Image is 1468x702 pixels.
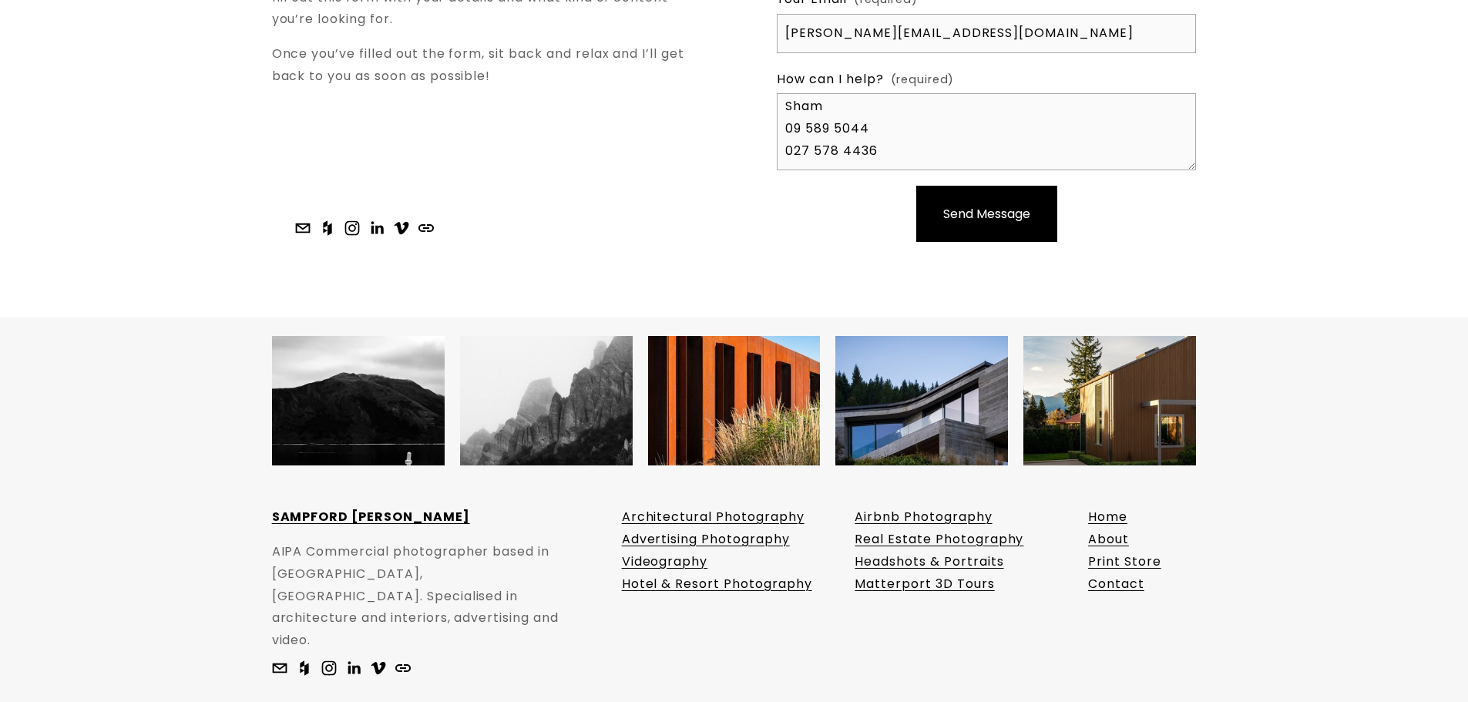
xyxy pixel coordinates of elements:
p: Once you’ve filled out the form, sit back and relax and I’ll get back to you as soon as possible! [272,43,691,88]
a: URL [418,220,434,236]
a: sam@sampfordcathie.com [272,660,287,676]
span: (required) [891,70,955,90]
a: Architectural Photography [622,506,805,529]
strong: SAMPFORD [PERSON_NAME] [272,508,470,526]
a: Sampford Cathie [394,220,409,236]
a: SAMPFORD [PERSON_NAME] [272,506,470,529]
span: Send Message [943,205,1030,223]
a: Airbnb Photography [855,506,992,529]
a: Headshots & Portraits [855,551,1003,573]
a: Sampford Cathie [346,660,361,676]
a: Sampford Cathie [371,660,386,676]
textarea: Hi There, one of our Bridgestone dealers has opened up their 2nd store in 3 parks. [GEOGRAPHIC_DA... [777,93,1196,170]
a: Hotel & Resort Photography [622,573,812,596]
img: Say what you will about the inversion, but it does make for some cool landscape shots 📷 [272,314,445,487]
a: Sampford Cathie [344,220,360,236]
p: AIPA Commercial photographer based in [GEOGRAPHIC_DATA], [GEOGRAPHIC_DATA]. Specialised in archit... [272,541,575,652]
a: Videography [622,551,708,573]
a: Houzz [320,220,335,236]
a: Houzz [297,660,312,676]
a: Contact [1088,573,1144,596]
a: sam@sampfordcathie.com [295,220,311,236]
img: Have I finally got around to scheduling some new instagram posts? Only time will tell. Anyway, he... [1023,314,1196,487]
a: Sampford Cathie [369,220,385,236]
a: Matterport 3D Tours [855,573,994,596]
a: Print Store [1088,551,1161,573]
button: Send MessageSend Message [916,186,1057,242]
a: Real Estate Photography [855,529,1023,551]
a: About [1088,529,1129,551]
a: Home [1088,506,1127,529]
a: Advertising Photography [622,529,790,551]
a: Sampford Cathie [321,660,337,676]
a: URL [395,660,411,676]
img: Had an epic time shooting this place, definite James Bond vibes! 🍸 [835,314,1008,487]
img: Some moody shots from a recent trip up to the Clay Cliffs with the gang 📸 @lisaslensnz @nathanhil... [460,314,633,487]
img: Throwback to this awesome shoot with @livingthedreamtoursnz at the incredible Te Kano Estate Cell... [648,314,821,487]
span: How can I help? [777,69,883,91]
